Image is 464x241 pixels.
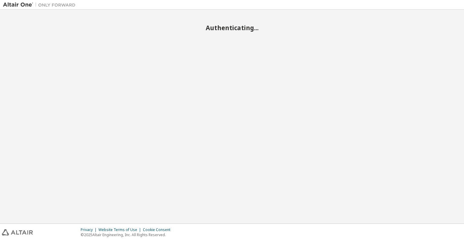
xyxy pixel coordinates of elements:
[81,227,98,232] div: Privacy
[81,232,174,237] p: © 2025 Altair Engineering, Inc. All Rights Reserved.
[3,24,461,32] h2: Authenticating...
[98,227,143,232] div: Website Terms of Use
[3,2,79,8] img: Altair One
[143,227,174,232] div: Cookie Consent
[2,229,33,236] img: altair_logo.svg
